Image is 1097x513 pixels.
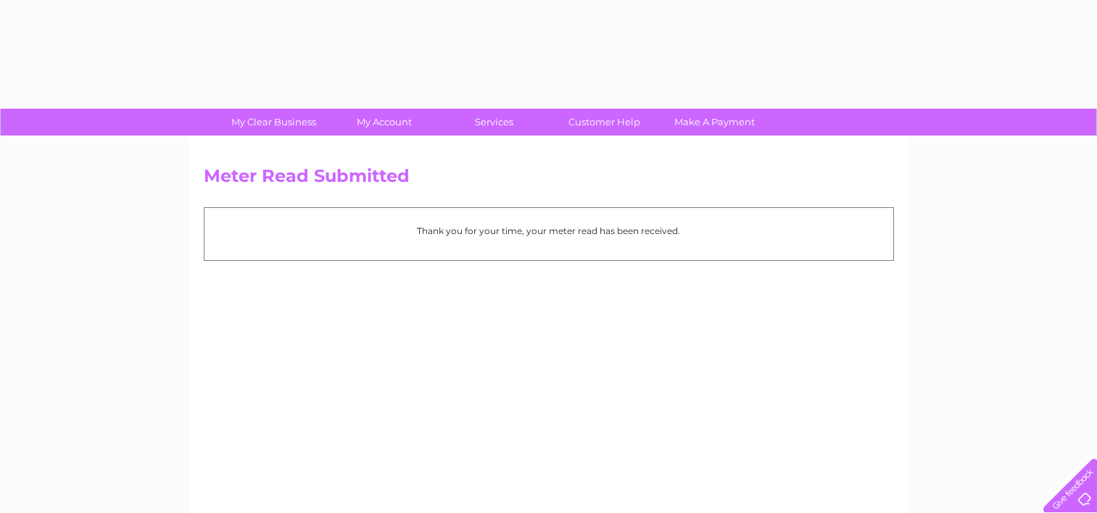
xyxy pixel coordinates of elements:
[655,109,774,135] a: Make A Payment
[545,109,664,135] a: Customer Help
[212,224,886,238] p: Thank you for your time, your meter read has been received.
[204,166,894,193] h2: Meter Read Submitted
[434,109,554,135] a: Services
[324,109,444,135] a: My Account
[214,109,334,135] a: My Clear Business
